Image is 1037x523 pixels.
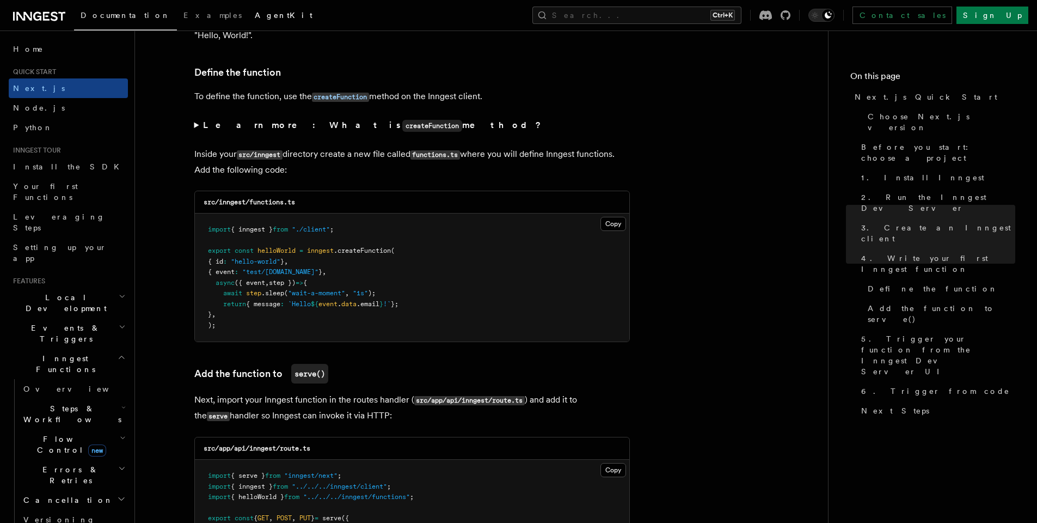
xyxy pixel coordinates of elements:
[863,279,1015,299] a: Define the function
[379,300,383,308] span: }
[852,7,952,24] a: Contact sales
[74,3,177,31] a: Documentation
[248,3,319,29] a: AgentKit
[194,65,281,80] a: Define the function
[23,385,136,393] span: Overview
[857,137,1015,168] a: Before you start: choose a project
[9,118,128,137] a: Python
[235,247,254,254] span: const
[254,514,257,522] span: {
[861,333,1015,377] span: 5. Trigger your function from the Inngest Dev Server UI
[9,238,128,268] a: Setting up your app
[13,243,107,263] span: Setting up your app
[710,10,735,21] kbd: Ctrl+K
[410,493,414,501] span: ;
[345,289,349,297] span: ,
[246,300,280,308] span: { message
[194,89,630,105] p: To define the function, use the method on the Inngest client.
[19,403,121,425] span: Steps & Workflows
[863,107,1015,137] a: Choose Next.js version
[299,514,311,522] span: PUT
[19,464,118,486] span: Errors & Retries
[391,300,398,308] span: };
[235,279,265,287] span: ({ event
[13,123,53,132] span: Python
[19,399,128,429] button: Steps & Workflows
[284,472,338,479] span: "inngest/next"
[9,78,128,98] a: Next.js
[857,248,1015,279] a: 4. Write your first Inngest function
[19,460,128,490] button: Errors & Retries
[318,268,322,276] span: }
[81,11,170,20] span: Documentation
[9,177,128,207] a: Your first Functions
[868,303,1015,325] span: Add the function to serve()
[315,514,318,522] span: =
[13,212,105,232] span: Leveraging Steps
[208,268,235,276] span: { event
[357,300,379,308] span: .email
[237,150,283,160] code: src/inngest
[19,490,128,510] button: Cancellation
[13,182,78,202] span: Your first Functions
[9,68,56,76] span: Quick start
[341,300,357,308] span: data
[341,514,349,522] span: ({
[13,44,44,54] span: Home
[273,226,288,233] span: from
[299,247,303,254] span: =
[223,289,242,297] span: await
[863,299,1015,329] a: Add the function to serve()
[194,118,630,133] summary: Learn more: What iscreateFunctionmethod?
[208,483,231,490] span: import
[410,150,460,160] code: functions.ts
[532,7,741,24] button: Search...Ctrl+K
[255,11,312,20] span: AgentKit
[207,412,230,421] code: serve
[414,396,525,405] code: src/app/api/inngest/route.ts
[861,192,1015,214] span: 2. Run the Inngest Dev Server
[9,292,119,314] span: Local Development
[231,493,284,501] span: { helloWorld }
[857,401,1015,421] a: Next Steps
[208,321,216,329] span: );
[19,434,120,455] span: Flow Control
[19,495,113,506] span: Cancellation
[868,283,998,294] span: Define the function
[223,300,246,308] span: return
[284,493,299,501] span: from
[246,289,261,297] span: step
[231,226,273,233] span: { inngest }
[208,258,223,265] span: { id
[353,289,368,297] span: "1s"
[318,300,338,308] span: event
[322,268,326,276] span: ,
[861,386,1010,397] span: 6. Trigger from code
[288,289,345,297] span: "wait-a-moment"
[284,289,288,297] span: (
[303,279,307,287] span: {
[296,279,303,287] span: =>
[194,147,630,178] p: Inside your directory create a new file called where you will define Inngest functions. Add the f...
[194,364,328,384] a: Add the function toserve()
[861,172,984,183] span: 1. Install Inngest
[223,258,227,265] span: :
[208,472,231,479] span: import
[284,258,288,265] span: ,
[208,311,212,318] span: }
[265,279,269,287] span: ,
[13,162,126,171] span: Install the SDK
[338,300,341,308] span: .
[292,226,330,233] span: "./client"
[330,226,334,233] span: ;
[857,329,1015,381] a: 5. Trigger your function from the Inngest Dev Server UI
[322,514,341,522] span: serve
[13,104,65,112] span: Node.js
[194,392,630,424] p: Next, import your Inngest function in the routes handler ( ) and add it to the handler so Inngest...
[868,111,1015,133] span: Choose Next.js version
[312,93,369,102] code: createFunction
[9,323,119,344] span: Events & Triggers
[204,445,310,452] code: src/app/api/inngest/route.ts
[9,157,128,177] a: Install the SDK
[311,514,315,522] span: }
